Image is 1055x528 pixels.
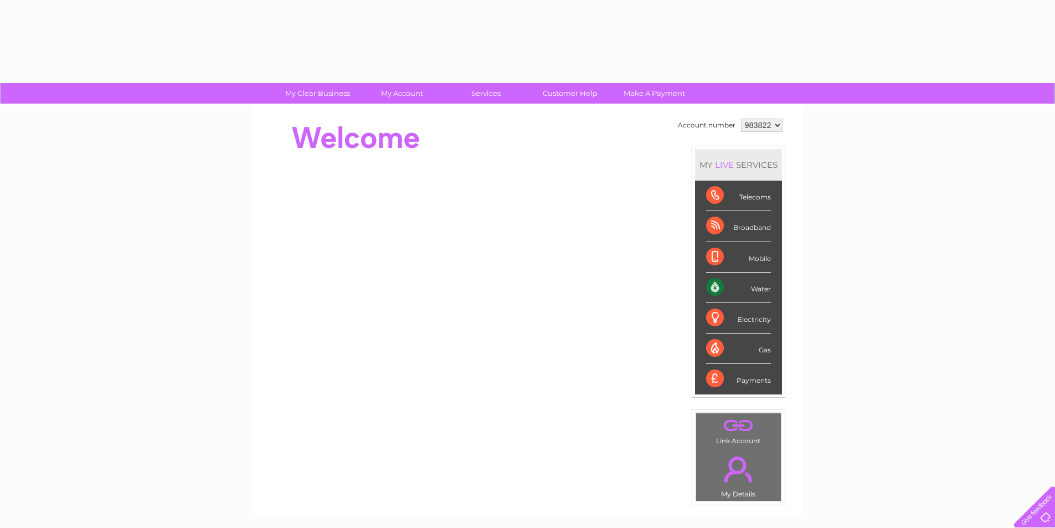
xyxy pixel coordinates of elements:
div: Broadband [706,211,771,242]
a: . [699,450,778,489]
div: LIVE [713,160,736,170]
td: Link Account [696,413,781,448]
div: Electricity [706,303,771,334]
a: My Account [356,83,447,104]
a: Make A Payment [609,83,700,104]
div: Gas [706,334,771,364]
a: Services [440,83,532,104]
div: Telecoms [706,181,771,211]
a: My Clear Business [272,83,363,104]
a: Customer Help [524,83,616,104]
div: Water [706,273,771,303]
div: Mobile [706,242,771,273]
a: . [699,416,778,435]
div: Payments [706,364,771,394]
div: MY SERVICES [695,149,782,181]
td: My Details [696,447,781,501]
td: Account number [675,116,738,135]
